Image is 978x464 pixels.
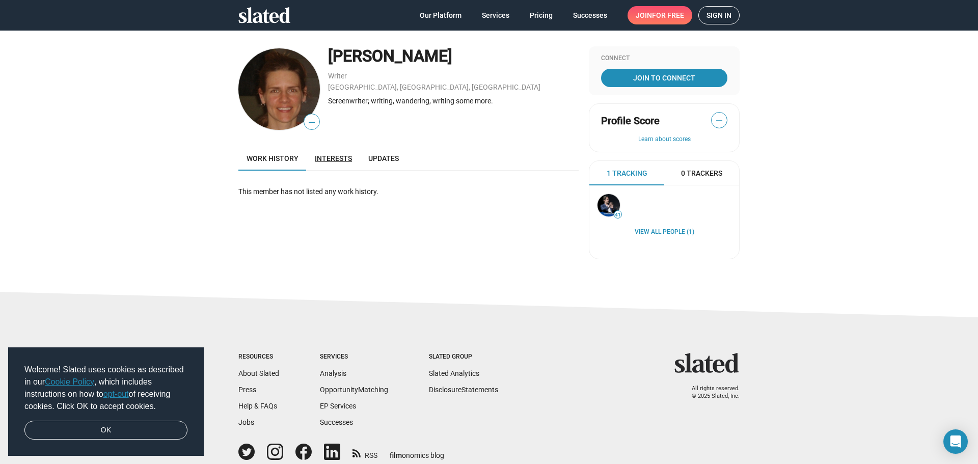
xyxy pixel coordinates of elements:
[390,451,402,459] span: film
[607,169,647,178] span: 1 Tracking
[635,228,694,236] a: View all People (1)
[573,6,607,24] span: Successes
[24,364,187,413] span: Welcome! Slated uses cookies as described in our , which includes instructions on how to of recei...
[943,429,968,454] div: Open Intercom Messenger
[238,48,320,130] img: Jenna Gretsch
[390,443,444,460] a: filmonomics blog
[238,187,579,197] div: This member has not listed any work history.
[614,212,621,218] span: 41
[412,6,470,24] a: Our Platform
[238,418,254,426] a: Jobs
[530,6,553,24] span: Pricing
[603,69,725,87] span: Join To Connect
[45,377,94,386] a: Cookie Policy
[247,154,298,162] span: Work history
[601,135,727,144] button: Learn about scores
[238,386,256,394] a: Press
[320,353,388,361] div: Services
[24,421,187,440] a: dismiss cookie message
[681,385,740,400] p: All rights reserved. © 2025 Slated, Inc.
[636,6,684,24] span: Join
[474,6,518,24] a: Services
[628,6,692,24] a: Joinfor free
[320,386,388,394] a: OpportunityMatching
[103,390,129,398] a: opt-out
[597,194,620,216] img: Stephan Paternot
[429,369,479,377] a: Slated Analytics
[328,96,579,106] div: Screenwriter; writing, wandering, writing some more.
[712,114,727,127] span: —
[601,69,727,87] a: Join To Connect
[698,6,740,24] a: Sign in
[328,72,347,80] a: Writer
[8,347,204,456] div: cookieconsent
[681,169,722,178] span: 0 Trackers
[522,6,561,24] a: Pricing
[320,418,353,426] a: Successes
[238,369,279,377] a: About Slated
[429,353,498,361] div: Slated Group
[238,402,277,410] a: Help & FAQs
[238,353,279,361] div: Resources
[307,146,360,171] a: Interests
[328,45,579,67] div: [PERSON_NAME]
[707,7,731,24] span: Sign in
[482,6,509,24] span: Services
[238,146,307,171] a: Work history
[320,369,346,377] a: Analysis
[360,146,407,171] a: Updates
[328,83,540,91] a: [GEOGRAPHIC_DATA], [GEOGRAPHIC_DATA], [GEOGRAPHIC_DATA]
[368,154,399,162] span: Updates
[601,54,727,63] div: Connect
[565,6,615,24] a: Successes
[315,154,352,162] span: Interests
[352,445,377,460] a: RSS
[304,116,319,129] span: —
[429,386,498,394] a: DisclosureStatements
[420,6,461,24] span: Our Platform
[601,114,660,128] span: Profile Score
[652,6,684,24] span: for free
[320,402,356,410] a: EP Services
